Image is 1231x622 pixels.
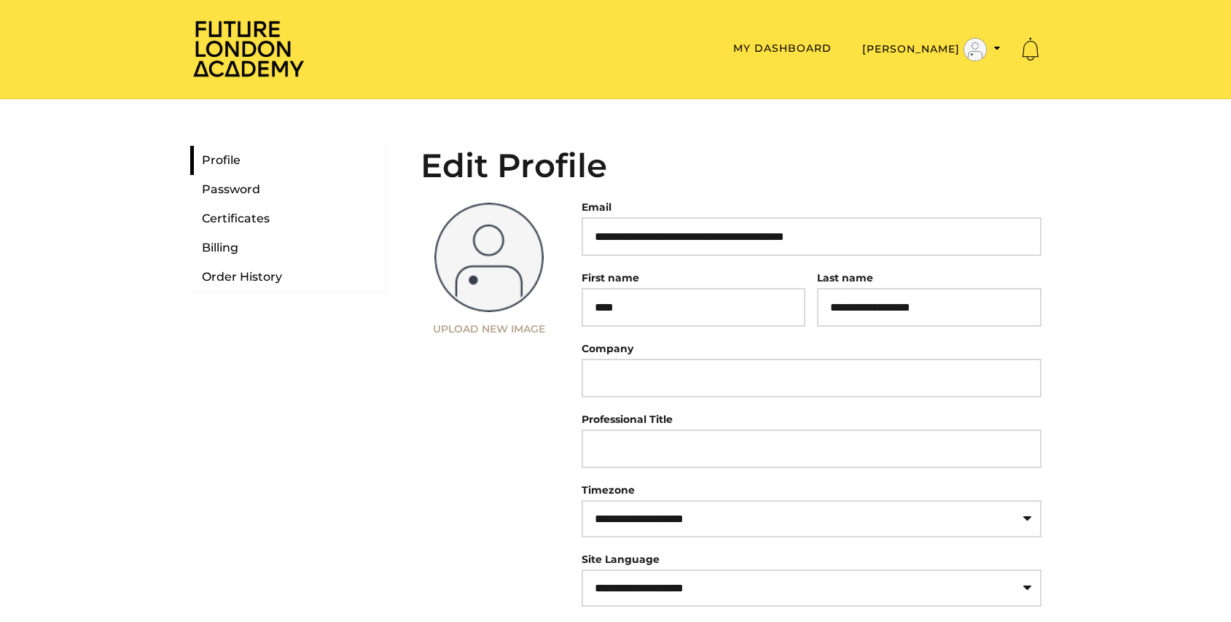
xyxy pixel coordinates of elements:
[190,263,386,292] a: Order History
[190,175,386,204] a: Password
[582,197,611,217] label: Email
[582,483,635,497] label: Timezone
[421,324,558,334] label: Upload New Image
[190,204,386,233] a: Certificates
[582,338,633,359] label: Company
[582,271,639,284] label: First name
[190,19,307,78] img: Home Page
[190,233,386,263] a: Billing
[582,553,660,566] label: Site Language
[858,37,1005,62] button: Toggle menu
[421,146,1042,185] h2: Edit Profile
[733,42,832,55] a: My Dashboard
[817,271,873,284] label: Last name
[582,409,673,429] label: Professional Title
[190,146,386,175] a: Profile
